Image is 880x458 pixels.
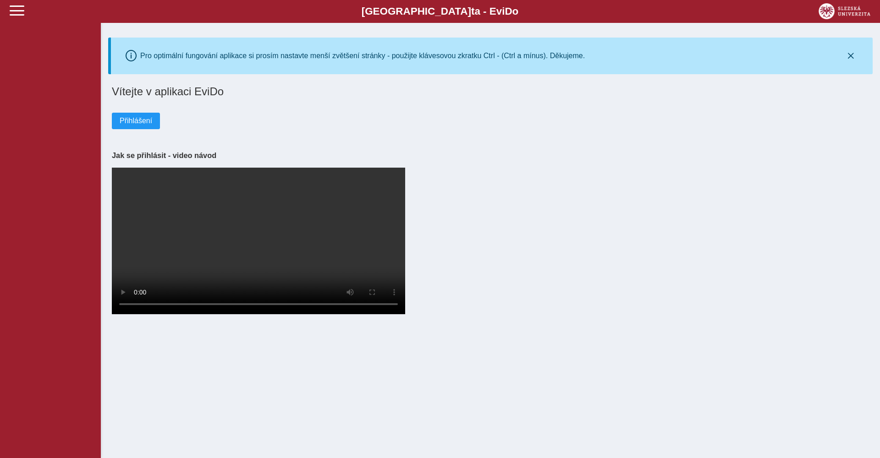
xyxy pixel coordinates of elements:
h3: Jak se přihlásit - video návod [112,151,869,160]
span: o [512,5,519,17]
div: Pro optimální fungování aplikace si prosím nastavte menší zvětšení stránky - použijte klávesovou ... [140,52,585,60]
span: t [471,5,474,17]
video: Your browser does not support the video tag. [112,168,405,314]
img: logo_web_su.png [819,3,870,19]
b: [GEOGRAPHIC_DATA] a - Evi [27,5,852,17]
button: Přihlášení [112,113,160,129]
span: D [505,5,512,17]
h1: Vítejte v aplikaci EviDo [112,85,869,98]
span: Přihlášení [120,117,152,125]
